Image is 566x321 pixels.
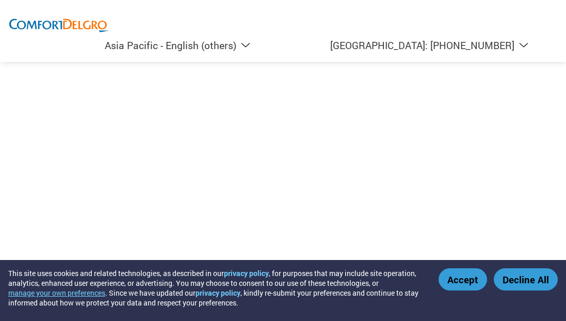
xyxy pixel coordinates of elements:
a: privacy policy [224,268,269,278]
button: Decline All [494,268,558,291]
img: ComfortDelGro [8,10,111,39]
a: privacy policy [196,288,240,298]
div: This site uses cookies and related technologies, as described in our , for purposes that may incl... [8,268,424,308]
button: Accept [439,268,487,291]
button: manage your own preferences [8,288,105,298]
